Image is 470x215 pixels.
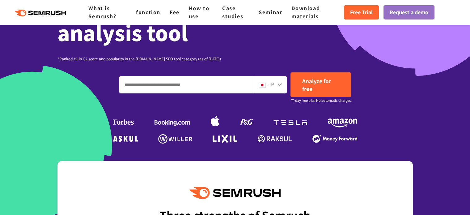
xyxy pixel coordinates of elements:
a: Fee [170,8,180,16]
a: Free Trial [344,5,379,19]
a: function [136,8,160,16]
input: Enter a domain, keyword or URL [120,76,253,93]
font: *Ranked #1 in G2 score and popularity in the [DOMAIN_NAME] SEO tool category (as of [DATE]) [57,56,221,61]
a: What is Semrush? [88,4,116,20]
font: JP [268,80,274,88]
font: *7-day free trial. No automatic charges. [290,98,352,103]
a: Request a demo [383,5,434,19]
img: Semrush [189,187,280,199]
a: Seminar [259,8,282,16]
font: Free Trial [350,8,373,16]
a: How to use [189,4,210,20]
a: Case studies [222,4,243,20]
font: Analyze for free [302,77,331,92]
a: Analyze for free [290,72,351,97]
a: Download materials [291,4,320,20]
font: Request a demo [390,8,428,16]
